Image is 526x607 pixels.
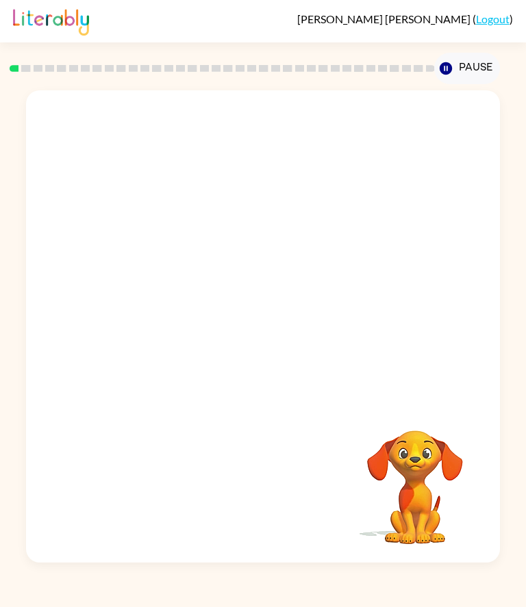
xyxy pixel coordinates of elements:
[347,409,484,546] video: Your browser must support playing .mp4 files to use Literably. Please try using another browser.
[476,12,510,25] a: Logout
[434,53,499,84] button: Pause
[297,12,513,25] div: ( )
[13,5,89,36] img: Literably
[297,12,473,25] span: [PERSON_NAME] [PERSON_NAME]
